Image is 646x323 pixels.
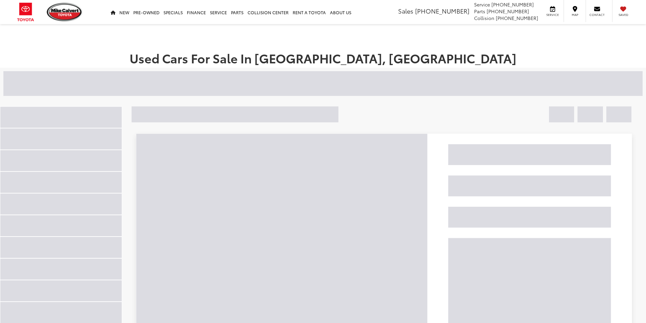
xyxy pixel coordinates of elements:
span: Service [545,13,560,17]
span: Service [474,1,490,8]
span: Map [567,13,582,17]
span: Sales [398,6,413,15]
span: [PHONE_NUMBER] [491,1,534,8]
span: Saved [616,13,631,17]
span: [PHONE_NUMBER] [415,6,469,15]
span: Parts [474,8,485,15]
span: [PHONE_NUMBER] [487,8,529,15]
img: Mike Calvert Toyota [47,3,83,21]
span: Contact [589,13,605,17]
span: [PHONE_NUMBER] [496,15,538,21]
span: Collision [474,15,494,21]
